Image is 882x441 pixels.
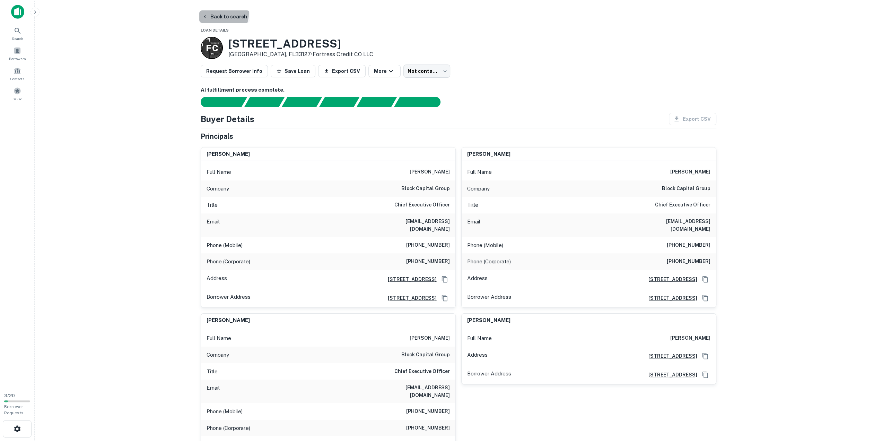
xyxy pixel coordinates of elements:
h6: Chief Executive Officer [394,367,450,376]
div: Chat Widget [847,385,882,419]
img: capitalize-icon.png [11,5,24,19]
a: Search [2,24,33,43]
p: Phone (Mobile) [207,241,243,249]
button: Copy Address [700,370,710,380]
h6: [PERSON_NAME] [410,168,450,176]
h6: Chief Executive Officer [394,201,450,209]
p: Address [207,274,227,285]
p: Full Name [467,168,492,176]
p: Phone (Corporate) [467,257,511,266]
span: Borrowers [9,56,26,61]
p: Title [467,201,478,209]
h6: [PHONE_NUMBER] [667,257,710,266]
p: Company [467,185,490,193]
a: [STREET_ADDRESS] [643,275,697,283]
button: Back to search [199,10,250,23]
h6: [EMAIL_ADDRESS][DOMAIN_NAME] [367,384,450,399]
p: Address [467,274,488,285]
div: Principals found, AI now looking for contact information... [319,97,359,107]
p: Borrower Address [467,293,511,303]
h6: [PERSON_NAME] [207,150,250,158]
h6: [PERSON_NAME] [410,334,450,342]
h6: [PHONE_NUMBER] [406,241,450,249]
p: Phone (Corporate) [207,424,250,432]
a: F C [201,37,223,59]
h6: [PERSON_NAME] [207,316,250,324]
h6: [PHONE_NUMBER] [406,407,450,416]
p: Email [207,384,220,399]
h6: [PERSON_NAME] [670,168,710,176]
p: Email [467,218,480,233]
a: Fortress Credit CO LLC [313,51,373,58]
button: Save Loan [271,65,315,77]
h5: Principals [201,131,233,142]
button: Export CSV [318,65,366,77]
p: F C [206,41,218,55]
p: Phone (Corporate) [207,257,250,266]
p: Full Name [207,334,231,342]
button: Copy Address [439,293,450,303]
h6: [PERSON_NAME] [467,316,510,324]
p: Borrower Address [467,370,511,380]
p: Title [207,201,218,209]
a: [STREET_ADDRESS] [382,294,437,302]
span: Search [12,36,23,41]
h6: block capital group [401,351,450,359]
h6: [PHONE_NUMBER] [406,257,450,266]
button: Copy Address [700,351,710,361]
button: Request Borrower Info [201,65,268,77]
h6: block capital group [662,185,710,193]
a: Saved [2,84,33,103]
a: Contacts [2,64,33,83]
div: Not contacted [403,65,450,78]
p: Email [207,218,220,233]
div: Sending borrower request to AI... [192,97,244,107]
button: Copy Address [700,274,710,285]
a: [STREET_ADDRESS] [643,294,697,302]
p: Company [207,185,229,193]
button: Copy Address [439,274,450,285]
a: Borrowers [2,44,33,63]
h6: [EMAIL_ADDRESS][DOMAIN_NAME] [627,218,710,233]
div: Documents found, AI parsing details... [281,97,322,107]
p: Full Name [467,334,492,342]
h4: Buyer Details [201,113,254,125]
div: AI fulfillment process complete. [394,97,449,107]
h6: [PHONE_NUMBER] [667,241,710,249]
span: Borrower Requests [4,404,24,415]
h6: AI fulfillment process complete. [201,86,716,94]
a: [STREET_ADDRESS] [643,371,697,379]
p: Title [207,367,218,376]
h6: Chief Executive Officer [655,201,710,209]
h6: [PERSON_NAME] [670,334,710,342]
p: [GEOGRAPHIC_DATA], FL33127 • [228,50,373,59]
span: 3 / 20 [4,393,15,398]
h6: block capital group [401,185,450,193]
span: Saved [12,96,23,102]
h3: [STREET_ADDRESS] [228,37,373,50]
span: Loan Details [201,28,229,32]
h6: [PHONE_NUMBER] [406,424,450,432]
a: [STREET_ADDRESS] [643,352,697,360]
button: More [368,65,401,77]
p: Address [467,351,488,361]
a: [STREET_ADDRESS] [382,275,437,283]
p: Phone (Mobile) [207,407,243,416]
h6: [EMAIL_ADDRESS][DOMAIN_NAME] [367,218,450,233]
p: Phone (Mobile) [467,241,503,249]
p: Full Name [207,168,231,176]
p: Borrower Address [207,293,251,303]
span: Contacts [10,76,24,82]
h6: [PERSON_NAME] [467,150,510,158]
button: Copy Address [700,293,710,303]
div: Your request is received and processing... [244,97,285,107]
p: Company [207,351,229,359]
